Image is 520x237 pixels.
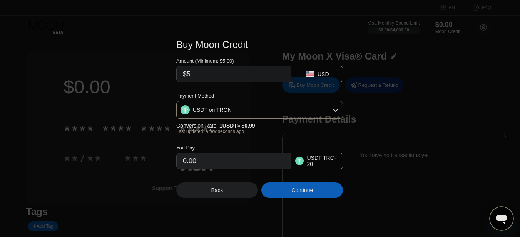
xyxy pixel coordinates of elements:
div: Continue [291,187,313,193]
iframe: Button to launch messaging window [489,206,514,231]
input: $0.00 [183,66,285,82]
div: Last updated: a few seconds ago [176,129,343,134]
div: Amount (Minimum: $5.00) [176,58,291,64]
div: USDT on TRON [177,102,343,118]
div: Payment Method [176,93,343,99]
div: USDT on TRON [193,107,232,113]
div: USD [318,71,329,77]
span: 1 USDT ≈ $0.99 [219,123,255,129]
div: You Pay [176,145,291,151]
div: Back [176,182,258,198]
div: Back [211,187,223,193]
div: Continue [261,182,343,198]
div: Conversion Rate: [176,123,343,129]
div: Buy Moon Credit [176,39,344,50]
div: USDT TRC-20 [307,155,339,167]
